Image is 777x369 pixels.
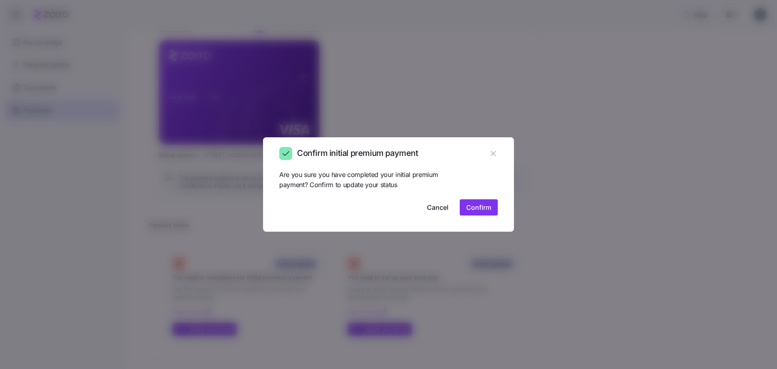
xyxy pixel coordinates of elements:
span: Confirm [466,203,491,212]
button: Confirm [460,199,498,215]
h2: Confirm initial premium payment [297,148,418,159]
span: Are you sure you have completed your initial premium payment? Confirm to update your status [279,170,438,190]
span: Cancel [427,203,448,212]
button: Cancel [420,199,455,215]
